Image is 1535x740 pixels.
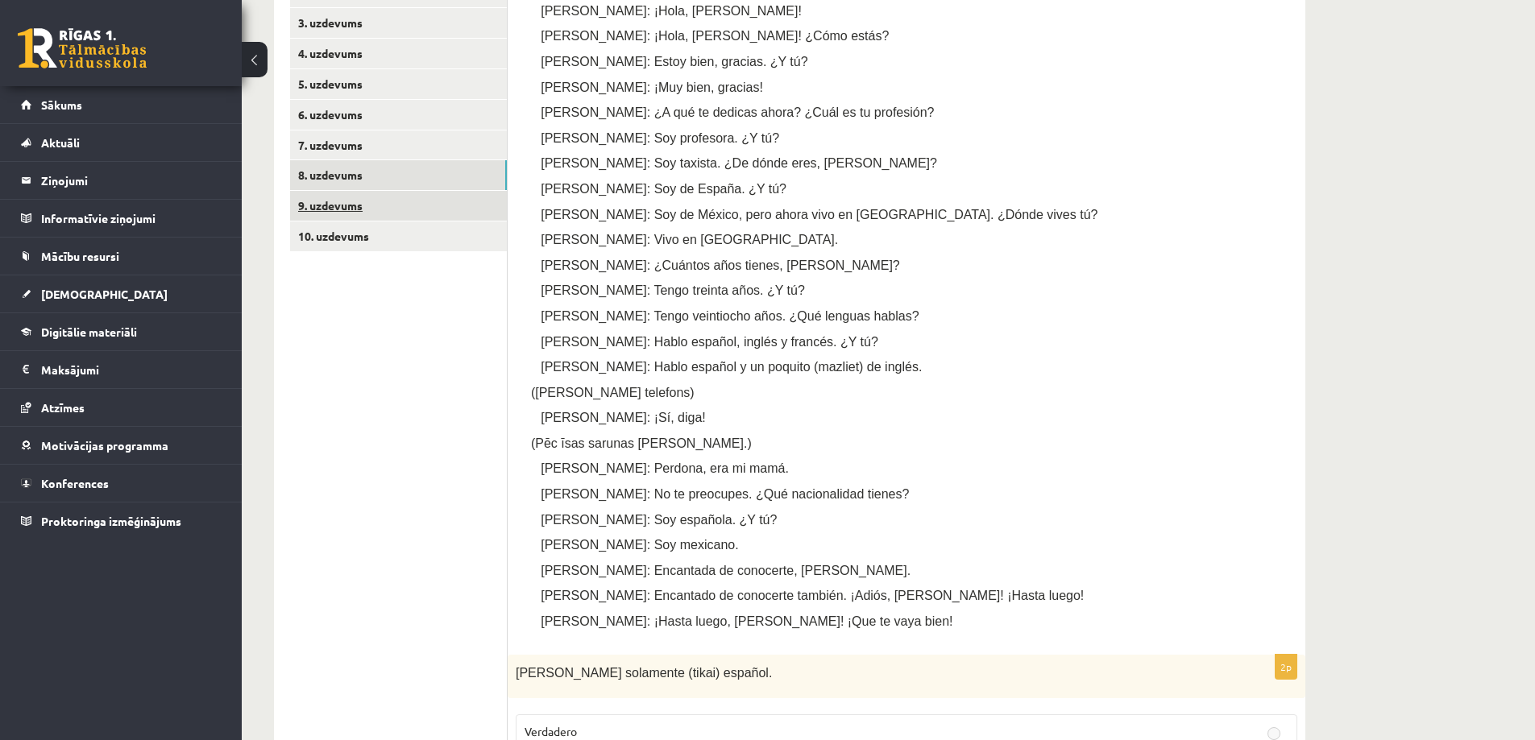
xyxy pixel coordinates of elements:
[41,476,109,490] span: Konferences
[541,105,934,119] span: [PERSON_NAME]: ¿A qué te dedicas ahora? ¿Cuál es tu profesión?
[41,287,168,301] span: [DEMOGRAPHIC_DATA]
[541,283,805,297] span: [PERSON_NAME]: Tengo treinta años. ¿Y tú?
[41,249,119,263] span: Mācību resursi
[41,351,222,388] legend: Maksājumi
[290,191,507,221] a: 9. uzdevums
[1275,654,1297,680] p: 2p
[41,438,168,453] span: Motivācijas programma
[541,614,952,628] span: [PERSON_NAME]: ¡Hasta luego, [PERSON_NAME]! ¡Que te vaya bien!
[21,389,222,426] a: Atzīmes
[290,160,507,190] a: 8. uzdevums
[18,28,147,68] a: Rīgas 1. Tālmācības vidusskola
[516,666,772,680] span: [PERSON_NAME] solamente (tikai) español.
[531,386,695,399] span: ([PERSON_NAME] telefons)
[541,258,900,272] span: [PERSON_NAME]: ¿Cuántos años tienes, [PERSON_NAME]?
[541,487,909,501] span: [PERSON_NAME]: No te preocupes. ¿Qué nacionalidad tienes?
[541,513,777,527] span: [PERSON_NAME]: Soy española. ¿Y tú?
[21,502,222,539] a: Proktoringa izmēģinājums
[41,325,137,339] span: Digitālie materiāli
[21,162,222,199] a: Ziņojumi
[541,208,1097,221] span: [PERSON_NAME]: Soy de México, pero ahora vivo en [GEOGRAPHIC_DATA]. ¿Dónde vives tú?
[290,39,507,68] a: 4. uzdevums
[290,69,507,99] a: 5. uzdevums
[41,162,222,199] legend: Ziņojumi
[531,436,752,450] span: (Pēc īsas sarunas [PERSON_NAME].)
[541,589,1084,602] span: [PERSON_NAME]: Encantado de conocerte también. ¡Adiós, [PERSON_NAME]! ¡Hasta luego!
[21,275,222,312] a: [DEMOGRAPHIC_DATA]
[541,411,706,424] span: [PERSON_NAME]: ¡Sí, diga!
[541,55,807,68] span: [PERSON_NAME]: Estoy bien, gracias. ¿Y tú?
[541,131,779,145] span: [PERSON_NAME]: Soy profesora. ¿Y tú?
[541,564,911,577] span: [PERSON_NAME]: Encantada de conocerte, [PERSON_NAME].
[541,360,922,374] span: [PERSON_NAME]: Hablo español y un poquito (mazliet) de inglés.
[290,221,507,251] a: 10. uzdevums
[21,86,222,123] a: Sākums
[41,200,222,237] legend: Informatīvie ziņojumi
[21,313,222,350] a: Digitālie materiāli
[41,135,80,150] span: Aktuāli
[1267,727,1280,740] input: Verdadero
[41,400,85,415] span: Atzīmes
[541,538,738,552] span: [PERSON_NAME]: Soy mexicano.
[21,427,222,464] a: Motivācijas programma
[541,4,802,18] span: [PERSON_NAME]: ¡Hola, [PERSON_NAME]!
[290,8,507,38] a: 3. uzdevums
[541,156,937,170] span: [PERSON_NAME]: Soy taxista. ¿De dónde eres, [PERSON_NAME]?
[290,100,507,130] a: 6. uzdevums
[290,130,507,160] a: 7. uzdevums
[21,124,222,161] a: Aktuāli
[541,81,763,94] span: [PERSON_NAME]: ¡Muy bien, gracias!
[21,351,222,388] a: Maksājumi
[41,514,181,528] span: Proktoringa izmēģinājums
[541,309,919,323] span: [PERSON_NAME]: Tengo veintiocho años. ¿Qué lenguas hablas?
[541,233,838,246] span: [PERSON_NAME]: Vivo en [GEOGRAPHIC_DATA].
[541,335,878,349] span: [PERSON_NAME]: Hablo español, inglés y francés. ¿Y tú?
[541,461,789,475] span: [PERSON_NAME]: Perdona, era mi mamá.
[21,200,222,237] a: Informatīvie ziņojumi
[41,97,82,112] span: Sākums
[21,465,222,502] a: Konferences
[21,238,222,275] a: Mācību resursi
[541,182,786,196] span: [PERSON_NAME]: Soy de España. ¿Y tú?
[525,724,577,738] span: Verdadero
[541,29,889,43] span: [PERSON_NAME]: ¡Hola, [PERSON_NAME]! ¿Cómo estás?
